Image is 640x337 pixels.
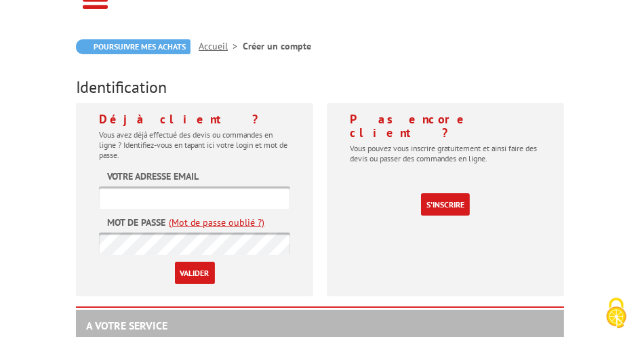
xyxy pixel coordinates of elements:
p: Vous avez déjà effectué des devis ou commandes en ligne ? Identifiez-vous en tapant ici votre log... [99,130,290,160]
p: Vous pouvez vous inscrire gratuitement et ainsi faire des devis ou passer des commandes en ligne. [350,143,541,163]
li: Créer un compte [243,39,311,53]
a: Poursuivre mes achats [76,39,191,54]
input: Valider [175,262,215,284]
a: (Mot de passe oublié ?) [169,216,264,229]
label: Votre adresse email [107,170,199,183]
a: S'inscrire [421,193,470,216]
h2: A votre service [86,320,554,332]
a: Accueil [199,40,243,52]
label: Mot de passe [107,216,165,229]
h3: Identification [76,79,564,96]
h4: Déjà client ? [99,113,290,126]
img: Cookies (fenêtre modale) [599,296,633,330]
h4: Pas encore client ? [350,113,541,140]
button: Cookies (fenêtre modale) [593,291,640,337]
